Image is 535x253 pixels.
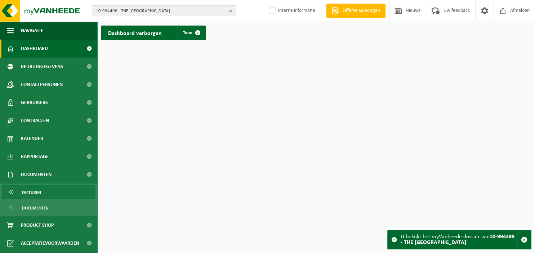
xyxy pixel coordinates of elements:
button: 10-994498 - THE [GEOGRAPHIC_DATA] [92,5,236,16]
span: Rapportage [21,148,49,166]
span: Acceptatievoorwaarden [21,234,79,252]
a: Offerte aanvragen [326,4,385,18]
span: Offerte aanvragen [341,7,382,14]
span: Facturen [22,186,41,199]
span: Documenten [21,166,52,184]
span: Gebruikers [21,94,48,112]
a: Documenten [2,201,95,214]
span: Product Shop [21,216,54,234]
a: Toon [177,26,205,40]
span: Bedrijfsgegevens [21,58,63,76]
span: Toon [183,31,192,35]
h2: Dashboard verborgen [101,26,169,40]
span: 10-994498 - THE [GEOGRAPHIC_DATA] [96,6,226,17]
a: Facturen [2,185,95,199]
span: Kalender [21,130,43,148]
span: Dashboard [21,40,48,58]
div: U bekijkt het myVanheede dossier van [401,230,517,249]
strong: 10-994498 - THE [GEOGRAPHIC_DATA] [401,234,514,245]
span: Contactpersonen [21,76,63,94]
span: Navigatie [21,22,43,40]
span: Documenten [22,201,49,215]
span: Contracten [21,112,49,130]
label: Interne informatie [268,5,315,16]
